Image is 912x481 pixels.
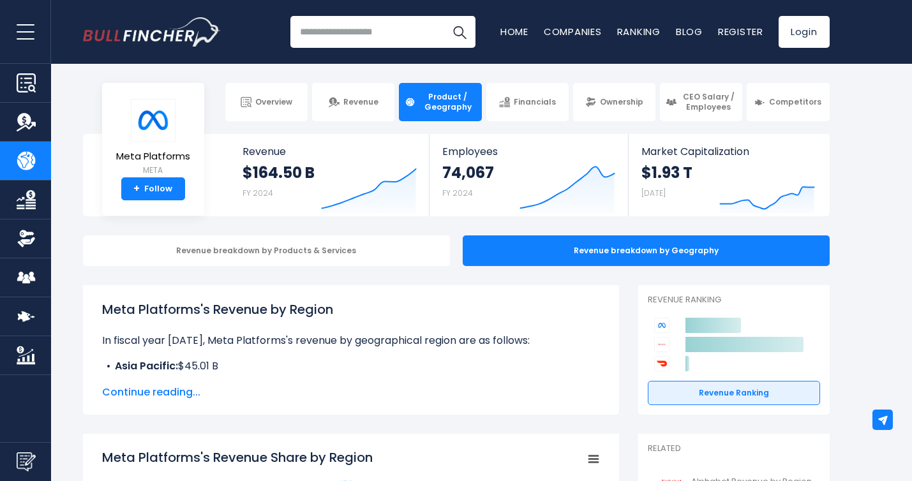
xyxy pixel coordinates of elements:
[769,97,821,107] span: Competitors
[514,97,556,107] span: Financials
[648,381,820,405] a: Revenue Ranking
[102,385,600,400] span: Continue reading...
[115,374,154,389] b: Europe:
[747,83,829,121] a: Competitors
[430,134,628,216] a: Employees 74,067 FY 2024
[641,163,692,182] strong: $1.93 T
[243,163,315,182] strong: $164.50 B
[102,300,600,319] h1: Meta Platforms's Revenue by Region
[648,295,820,306] p: Revenue Ranking
[648,443,820,454] p: Related
[617,25,661,38] a: Ranking
[654,356,669,371] img: DoorDash competitors logo
[255,97,292,107] span: Overview
[102,374,600,389] li: $38.36 B
[444,16,475,48] button: Search
[573,83,655,121] a: Ownership
[116,98,191,178] a: Meta Platforms META
[312,83,394,121] a: Revenue
[83,235,450,266] div: Revenue breakdown by Products & Services
[115,359,178,373] b: Asia Pacific:
[779,16,830,48] a: Login
[102,333,600,348] p: In fiscal year [DATE], Meta Platforms's revenue by geographical region are as follows:
[660,83,742,121] a: CEO Salary / Employees
[121,177,185,200] a: +Follow
[102,448,373,466] tspan: Meta Platforms's Revenue Share by Region
[641,145,815,158] span: Market Capitalization
[230,134,430,216] a: Revenue $164.50 B FY 2024
[83,17,221,47] img: Bullfincher logo
[343,97,378,107] span: Revenue
[500,25,528,38] a: Home
[243,188,273,198] small: FY 2024
[399,83,481,121] a: Product / Geography
[116,165,190,176] small: META
[442,188,473,198] small: FY 2024
[629,134,828,216] a: Market Capitalization $1.93 T [DATE]
[243,145,417,158] span: Revenue
[17,229,36,248] img: Ownership
[225,83,308,121] a: Overview
[600,97,643,107] span: Ownership
[442,145,615,158] span: Employees
[544,25,602,38] a: Companies
[133,183,140,195] strong: +
[83,17,220,47] a: Go to homepage
[654,318,669,333] img: Meta Platforms competitors logo
[676,25,703,38] a: Blog
[486,83,569,121] a: Financials
[102,359,600,374] li: $45.01 B
[442,163,494,182] strong: 74,067
[641,188,666,198] small: [DATE]
[718,25,763,38] a: Register
[680,92,736,112] span: CEO Salary / Employees
[419,92,475,112] span: Product / Geography
[463,235,830,266] div: Revenue breakdown by Geography
[654,337,669,352] img: Alphabet competitors logo
[116,151,190,162] span: Meta Platforms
